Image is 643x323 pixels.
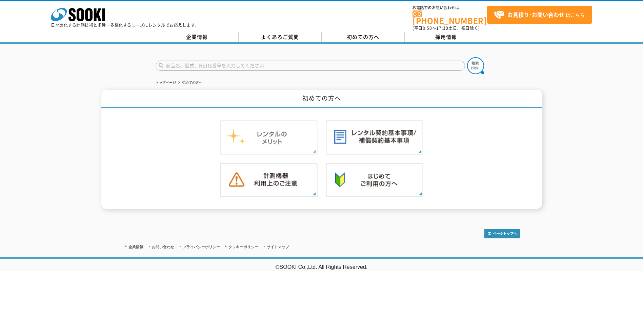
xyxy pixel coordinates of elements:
[487,6,592,24] a: お見積り･お問い合わせはこちら
[326,120,423,155] img: レンタル契約基本事項／補償契約基本事項
[220,120,318,155] img: レンタルのメリット
[507,10,564,19] strong: お見積り･お問い合わせ
[183,245,220,249] a: プライバシーポリシー
[347,33,379,41] span: 初めての方へ
[267,245,289,249] a: サイトマップ
[494,10,585,20] span: はこちら
[413,25,480,31] span: (平日 ～ 土日、祝日除く)
[484,229,520,238] img: トップページへ
[467,57,484,74] img: btn_search.png
[423,25,432,31] span: 8:50
[322,32,405,42] a: 初めての方へ
[156,32,239,42] a: 企業情報
[413,10,487,24] a: [PHONE_NUMBER]
[436,25,448,31] span: 17:30
[128,245,143,249] a: 企業情報
[156,81,176,84] a: トップページ
[156,61,465,71] input: 商品名、型式、NETIS番号を入力してください
[405,32,488,42] a: 採用情報
[239,32,322,42] a: よくあるご質問
[326,163,423,197] img: 初めての方へ
[413,6,487,10] span: お電話でのお問い合わせは
[220,163,318,197] img: 計測機器ご利用上のご注意
[101,90,542,108] h1: 初めての方へ
[228,245,258,249] a: クッキーポリシー
[152,245,174,249] a: お問い合わせ
[177,79,202,86] li: 初めての方へ
[51,23,199,27] p: 日々進化する計測技術と多種・多様化するニーズにレンタルでお応えします。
